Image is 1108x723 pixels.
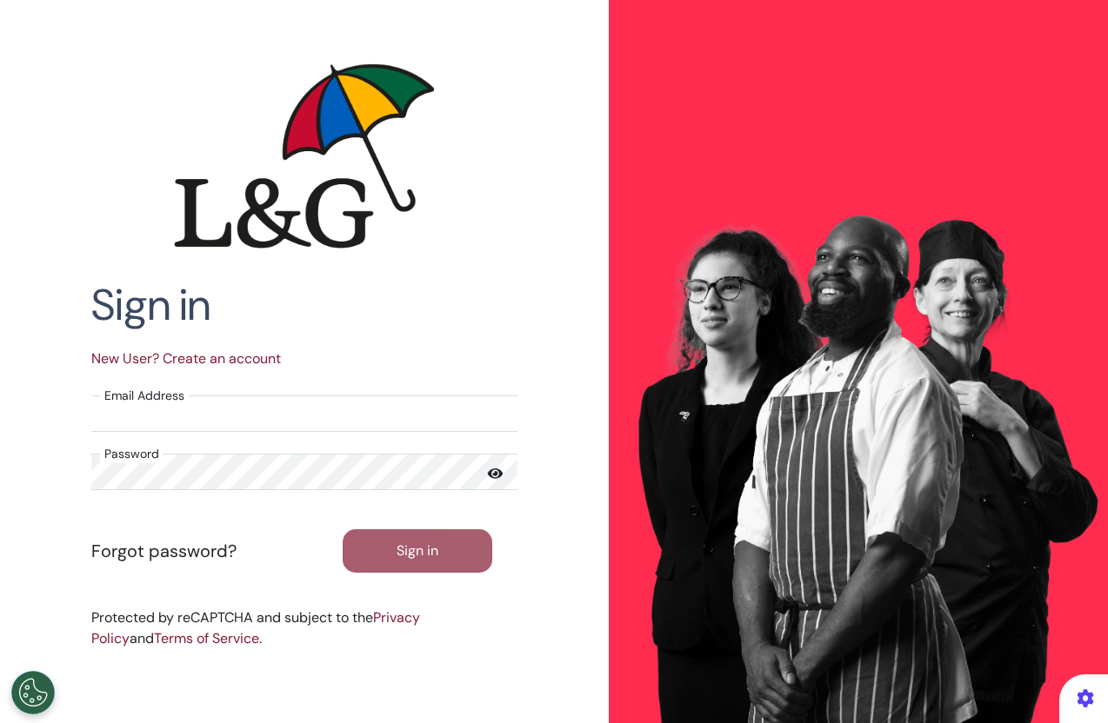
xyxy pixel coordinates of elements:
[11,671,55,714] button: Open Preferences
[100,445,164,463] label: Password
[174,63,435,249] img: company logo
[100,387,189,405] label: Email Address
[91,540,237,562] span: Forgot password?
[91,279,517,331] h2: Sign in
[91,607,517,649] div: Protected by reCAPTCHA and subject to the and .
[91,349,281,368] span: New User? Create an account
[343,529,493,573] button: Sign in
[154,629,259,647] a: Terms of Service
